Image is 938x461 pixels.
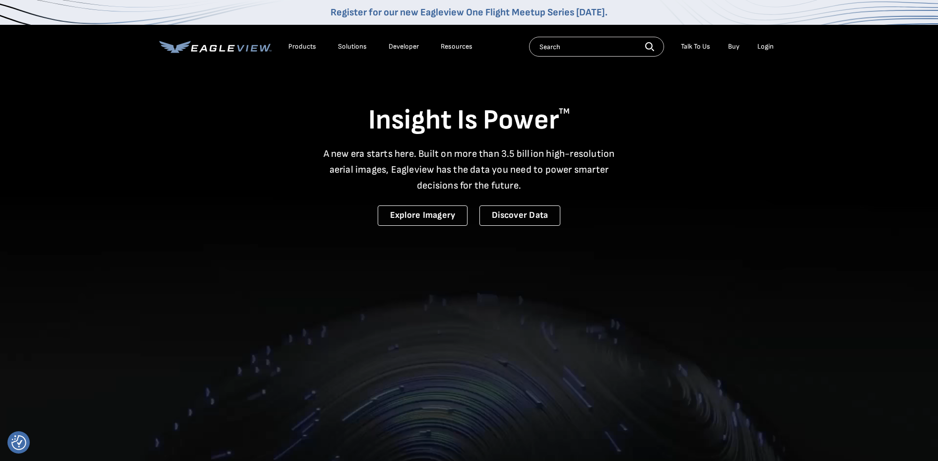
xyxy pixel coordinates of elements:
[389,42,419,51] a: Developer
[338,42,367,51] div: Solutions
[728,42,739,51] a: Buy
[159,103,779,138] h1: Insight Is Power
[288,42,316,51] div: Products
[331,6,607,18] a: Register for our new Eagleview One Flight Meetup Series [DATE].
[681,42,710,51] div: Talk To Us
[441,42,472,51] div: Resources
[317,146,621,194] p: A new era starts here. Built on more than 3.5 billion high-resolution aerial images, Eagleview ha...
[378,205,468,226] a: Explore Imagery
[11,435,26,450] button: Consent Preferences
[529,37,664,57] input: Search
[757,42,774,51] div: Login
[11,435,26,450] img: Revisit consent button
[479,205,560,226] a: Discover Data
[559,107,570,116] sup: TM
